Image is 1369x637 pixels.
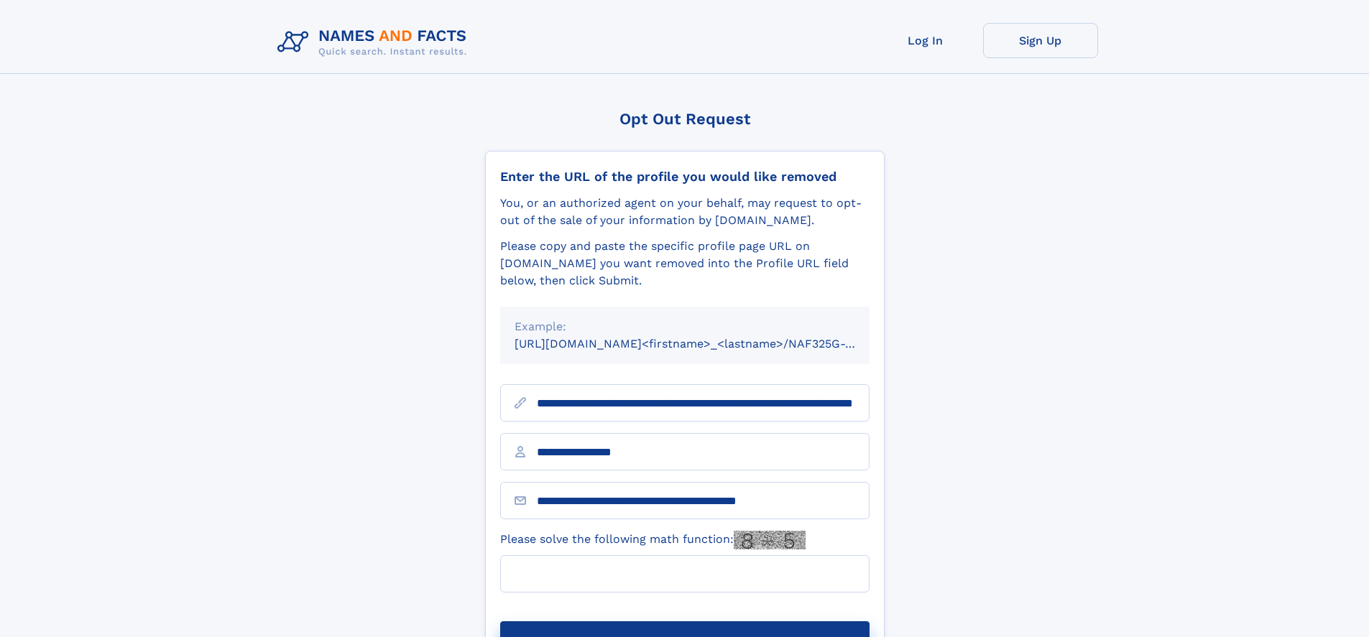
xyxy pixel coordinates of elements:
[515,318,855,335] div: Example:
[500,238,870,289] div: Please copy and paste the specific profile page URL on [DOMAIN_NAME] you want removed into the Pr...
[983,23,1098,58] a: Sign Up
[272,23,479,62] img: Logo Names and Facts
[500,531,806,549] label: Please solve the following math function:
[515,337,897,350] small: [URL][DOMAIN_NAME]<firstname>_<lastname>/NAF325G-xxxxxxxx
[485,110,885,128] div: Opt Out Request
[500,195,870,229] div: You, or an authorized agent on your behalf, may request to opt-out of the sale of your informatio...
[500,169,870,185] div: Enter the URL of the profile you would like removed
[868,23,983,58] a: Log In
